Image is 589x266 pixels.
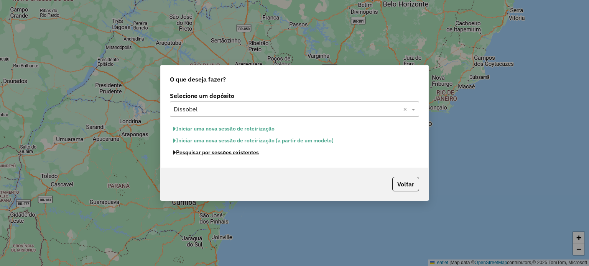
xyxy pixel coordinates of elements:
button: Pesquisar por sessões existentes [170,147,262,158]
span: Clear all [403,104,410,114]
button: Voltar [392,177,419,191]
label: Selecione um depósito [170,91,419,100]
button: Iniciar uma nova sessão de roteirização [170,123,278,135]
span: O que deseja fazer? [170,75,226,84]
button: Iniciar uma nova sessão de roteirização (a partir de um modelo) [170,135,337,147]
